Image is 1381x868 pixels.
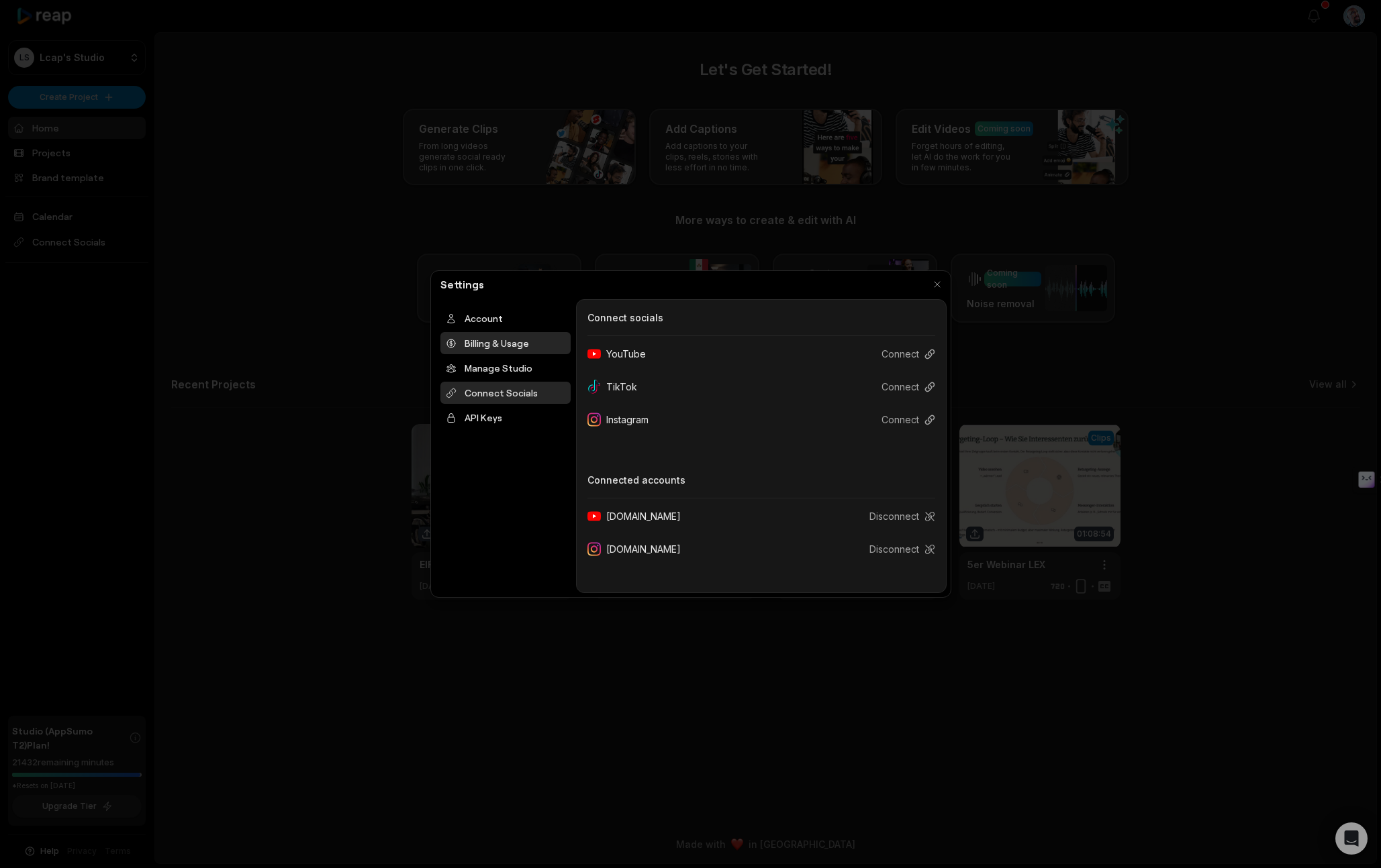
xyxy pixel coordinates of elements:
[587,473,935,487] h3: Connected accounts
[587,407,659,432] div: Instagram
[440,307,571,329] div: Account
[859,537,935,561] button: Disconnect
[587,311,935,325] h3: Connect socials
[440,332,571,354] div: Billing & Usage
[587,537,692,561] div: [DOMAIN_NAME]
[871,341,935,366] button: Connect
[871,407,935,432] button: Connect
[587,341,657,366] div: YouTube
[871,374,935,399] button: Connect
[440,382,571,404] div: Connect Socials
[859,504,935,529] button: Disconnect
[435,276,489,292] h2: Settings
[440,357,571,379] div: Manage Studio
[587,374,648,399] div: TikTok
[587,504,692,529] div: [DOMAIN_NAME]
[440,406,571,429] div: API Keys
